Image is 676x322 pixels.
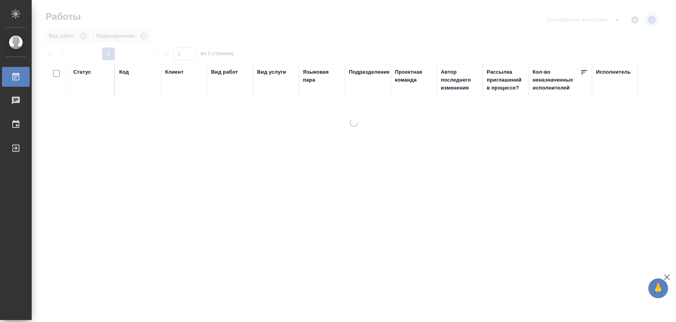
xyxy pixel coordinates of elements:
button: 🙏 [648,278,668,298]
div: Подразделение [349,68,390,76]
div: Кол-во неназначенных исполнителей [533,68,580,92]
div: Код [119,68,129,76]
div: Статус [73,68,91,76]
div: Проектная команда [395,68,433,84]
div: Клиент [165,68,183,76]
div: Вид услуги [257,68,286,76]
div: Вид работ [211,68,238,76]
span: 🙏 [651,280,665,297]
div: Автор последнего изменения [441,68,479,92]
div: Языковая пара [303,68,341,84]
div: Рассылка приглашений в процессе? [487,68,525,92]
div: Исполнитель [596,68,631,76]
